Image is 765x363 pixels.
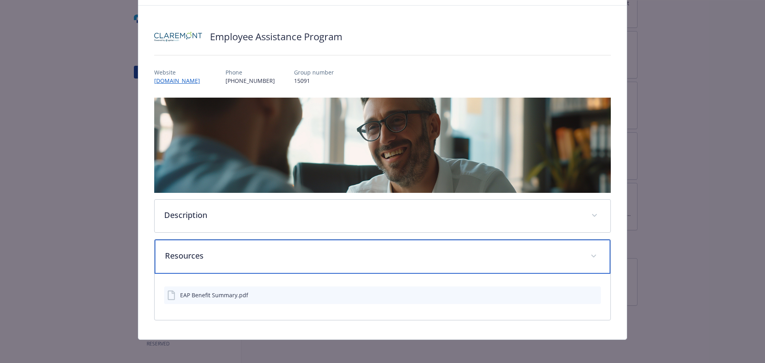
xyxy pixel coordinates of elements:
a: [DOMAIN_NAME] [154,77,206,84]
div: Resources [155,239,611,274]
p: 15091 [294,77,334,85]
p: [PHONE_NUMBER] [226,77,275,85]
button: preview file [590,291,598,299]
button: download file [578,291,584,299]
div: Description [155,200,611,232]
img: banner [154,98,611,193]
div: Resources [155,274,611,320]
p: Website [154,68,206,77]
p: Phone [226,68,275,77]
div: EAP Benefit Summary.pdf [180,291,248,299]
p: Description [164,209,582,221]
h2: Employee Assistance Program [210,30,342,43]
img: Claremont EAP [154,25,202,49]
p: Resources [165,250,581,262]
p: Group number [294,68,334,77]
